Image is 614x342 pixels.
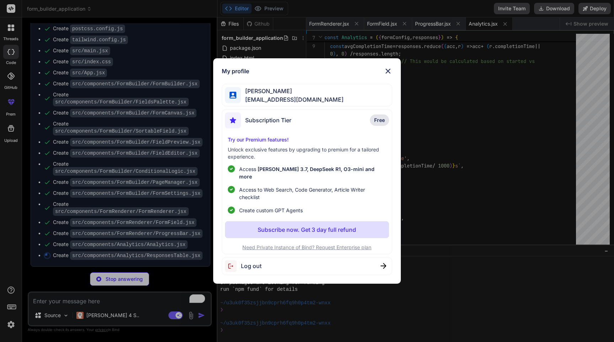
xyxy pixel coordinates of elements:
[384,67,392,75] img: close
[228,207,235,214] img: checklist
[225,244,389,251] p: Need Private Instance of Bind? Request Enterprise plan
[239,166,375,180] span: [PERSON_NAME] 3.7, DeepSeek R1, O3-mini and more
[241,262,262,270] span: Log out
[222,67,249,75] h1: My profile
[239,207,303,214] span: Create custom GPT Agents
[241,87,344,95] span: [PERSON_NAME]
[225,260,241,272] img: logout
[228,146,386,160] p: Unlock exclusive features by upgrading to premium for a tailored experience.
[225,112,241,128] img: subscription
[258,225,356,234] p: Subscribe now. Get 3 day full refund
[239,165,386,180] p: Access
[225,221,389,238] button: Subscribe now. Get 3 day full refund
[241,95,344,104] span: [EMAIL_ADDRESS][DOMAIN_NAME]
[245,116,291,124] span: Subscription Tier
[230,92,236,98] img: profile
[228,186,235,193] img: checklist
[381,263,386,269] img: close
[228,165,235,172] img: checklist
[228,136,386,143] p: Try our Premium features!
[239,186,386,201] span: Access to Web Search, Code Generator, Article Writer checklist
[374,117,385,124] span: Free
